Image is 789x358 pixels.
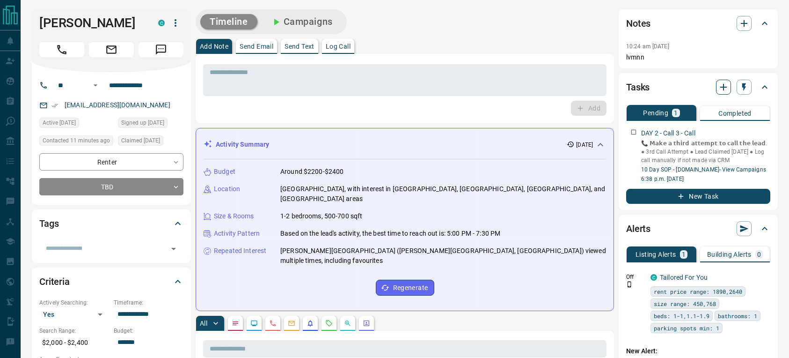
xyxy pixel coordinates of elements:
p: Building Alerts [707,251,752,258]
div: Sun Oct 12 2025 [118,118,183,131]
div: Yes [39,307,109,322]
span: Signed up [DATE] [121,118,164,127]
div: TBD [39,178,183,195]
p: Based on the lead's activity, the best time to reach out is: 5:00 PM - 7:30 PM [280,229,500,239]
p: DAY 2 - Call 3 - Call [641,128,695,138]
svg: Requests [325,320,333,327]
p: 📞 𝗠𝗮𝗸𝗲 𝗮 𝘁𝗵𝗶𝗿𝗱 𝗮𝘁𝘁𝗲𝗺𝗽𝘁 𝘁𝗼 𝗰𝗮𝗹𝗹 𝘁𝗵𝗲 𝗹𝗲𝗮𝗱. ● 3rd Call Attempt ● Lead Claimed [DATE] ● Log call manu... [641,139,770,164]
p: New Alert: [626,346,770,356]
svg: Calls [269,320,277,327]
p: Add Note [200,43,228,50]
a: 10 Day SOP - [DOMAIN_NAME]- View Campaigns [641,166,766,173]
div: Activity Summary[DATE] [204,136,606,153]
p: Pending [643,110,668,116]
span: beds: 1-1,1.1-1.9 [654,311,709,321]
p: 10:24 am [DATE] [626,43,669,50]
p: Completed [718,110,752,117]
p: Off [626,273,645,281]
p: Listing Alerts [636,251,676,258]
svg: Lead Browsing Activity [250,320,258,327]
h2: Alerts [626,221,650,236]
svg: Agent Actions [363,320,370,327]
a: [EMAIL_ADDRESS][DOMAIN_NAME] [65,101,170,109]
span: Call [39,42,84,57]
button: Open [90,80,101,91]
p: Timeframe: [114,298,183,307]
p: All [200,320,207,327]
div: Sun Oct 12 2025 [39,118,113,131]
div: Criteria [39,270,183,293]
h2: Tags [39,216,58,231]
p: Location [214,184,240,194]
p: $2,000 - $2,400 [39,335,109,351]
p: Activity Summary [216,140,269,149]
span: size range: 450,768 [654,299,716,308]
h2: Notes [626,16,650,31]
p: Send Email [240,43,273,50]
p: 1 [674,110,678,116]
p: Send Text [285,43,314,50]
p: Search Range: [39,327,109,335]
button: Timeline [200,14,257,30]
svg: Notes [232,320,239,327]
div: Tasks [626,76,770,98]
div: condos.ca [650,274,657,281]
p: 0 [757,251,761,258]
div: Notes [626,12,770,35]
div: Tue Oct 14 2025 [39,135,113,149]
p: Size & Rooms [214,211,254,221]
span: Contacted 11 minutes ago [43,136,110,145]
div: Sun Oct 12 2025 [118,135,183,149]
span: Active [DATE] [43,118,76,127]
button: Campaigns [261,14,342,30]
span: Claimed [DATE] [121,136,160,145]
p: Around $2200-$2400 [280,167,343,177]
p: [PERSON_NAME][GEOGRAPHIC_DATA] ([PERSON_NAME][GEOGRAPHIC_DATA], [GEOGRAPHIC_DATA]) viewed multipl... [280,246,606,266]
p: Log Call [326,43,351,50]
span: bathrooms: 1 [718,311,757,321]
a: Tailored For You [660,274,708,281]
div: condos.ca [158,20,165,26]
span: rent price range: 1890,2640 [654,287,742,296]
p: lvmnn [626,52,770,62]
h1: [PERSON_NAME] [39,15,144,30]
div: Alerts [626,217,770,240]
h2: Tasks [626,80,650,95]
span: parking spots min: 1 [654,323,719,333]
p: 1-2 bedrooms, 500-700 sqft [280,211,362,221]
p: Budget: [114,327,183,335]
svg: Listing Alerts [307,320,314,327]
button: Regenerate [376,280,434,296]
svg: Emails [288,320,295,327]
p: 1 [682,251,686,258]
h2: Criteria [39,274,70,289]
svg: Opportunities [344,320,351,327]
p: Repeated Interest [214,246,266,256]
div: Tags [39,212,183,235]
div: Renter [39,153,183,171]
svg: Email Verified [51,102,58,109]
svg: Push Notification Only [626,281,633,288]
button: Open [167,242,180,255]
span: Email [89,42,134,57]
p: [DATE] [576,141,593,149]
p: Activity Pattern [214,229,260,239]
p: Actively Searching: [39,298,109,307]
p: Budget [214,167,235,177]
button: New Task [626,189,770,204]
p: [GEOGRAPHIC_DATA], with interest in [GEOGRAPHIC_DATA], [GEOGRAPHIC_DATA], [GEOGRAPHIC_DATA], and ... [280,184,606,204]
span: Message [139,42,183,57]
p: 6:38 p.m. [DATE] [641,175,770,183]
